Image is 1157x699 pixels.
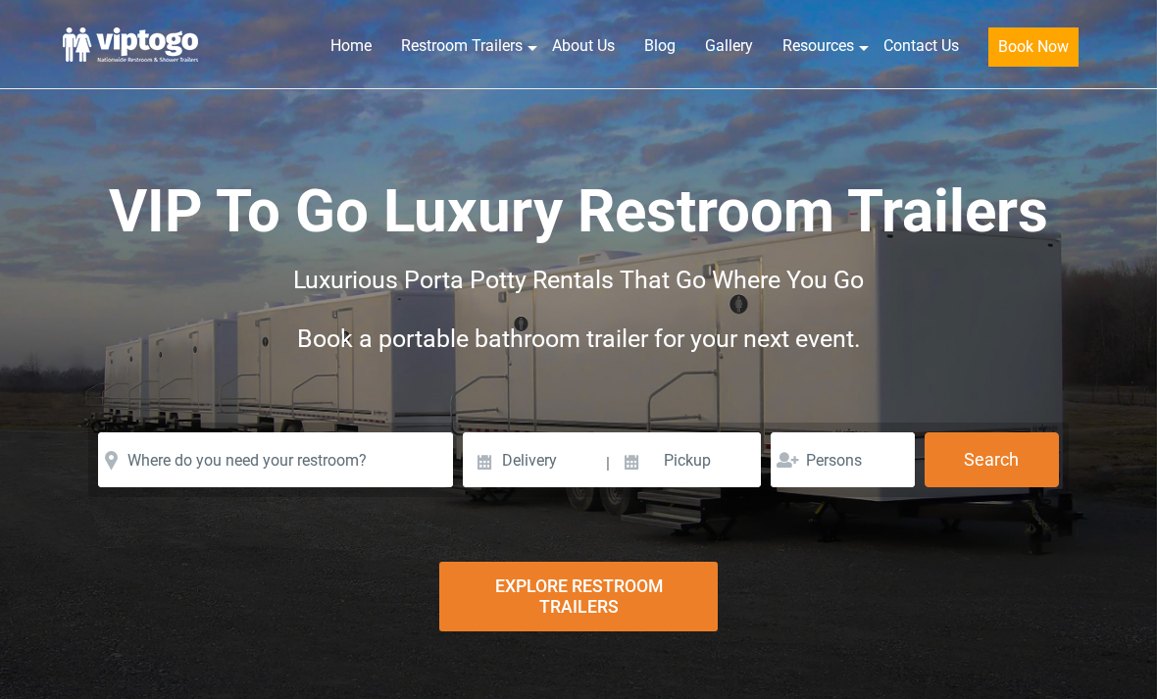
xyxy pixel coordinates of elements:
span: VIP To Go Luxury Restroom Trailers [109,176,1048,246]
input: Persons [771,432,915,487]
div: Explore Restroom Trailers [439,562,717,631]
a: Contact Us [869,25,974,68]
a: About Us [537,25,629,68]
a: Restroom Trailers [386,25,537,68]
span: Book a portable bathroom trailer for your next event. [297,325,861,353]
input: Delivery [463,432,603,487]
a: Blog [629,25,690,68]
input: Where do you need your restroom? [98,432,453,487]
a: Resources [768,25,869,68]
button: Book Now [988,27,1079,67]
a: Book Now [974,25,1093,78]
button: Live Chat [1079,621,1157,699]
a: Home [316,25,386,68]
a: Gallery [690,25,768,68]
span: Luxurious Porta Potty Rentals That Go Where You Go [293,266,864,294]
input: Pickup [612,432,761,487]
button: Search [925,432,1059,487]
span: | [606,432,610,495]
